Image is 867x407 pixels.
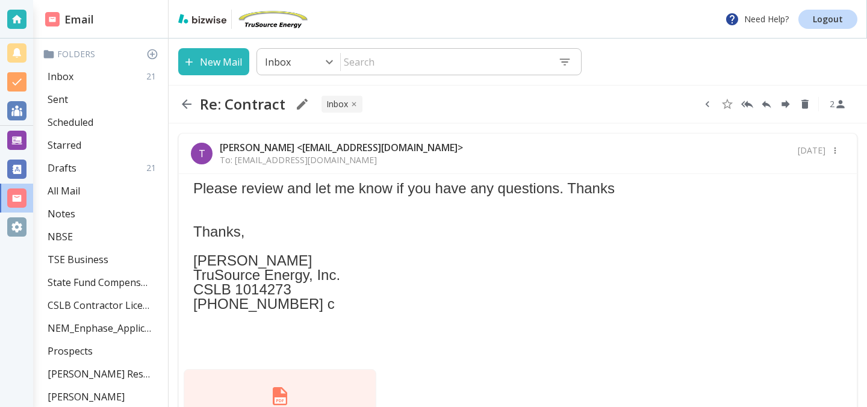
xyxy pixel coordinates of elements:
p: NEM_Enphase_Applications [48,322,151,335]
p: All Mail [48,184,80,197]
div: Notes [43,202,163,225]
p: Starred [48,138,81,152]
button: Delete [797,96,813,113]
div: Inbox21 [43,65,163,88]
p: [PERSON_NAME] <[EMAIL_ADDRESS][DOMAIN_NAME]> [220,141,463,154]
img: TruSource Energy, Inc. [237,10,309,29]
p: State Fund Compensation [48,276,151,289]
p: 21 [146,162,161,174]
img: DashboardSidebarEmail.svg [45,12,60,26]
p: INBOX [326,98,348,110]
div: Scheduled [43,111,163,134]
input: Search [341,51,548,73]
h2: Email [45,11,94,28]
p: NBSE [48,230,73,243]
p: Inbox [48,70,73,83]
p: Inbox [265,55,291,69]
p: Scheduled [48,116,93,129]
p: [PERSON_NAME] Residence [48,367,151,381]
div: Starred [43,134,163,157]
p: 2 [830,98,834,110]
p: Prospects [48,344,93,358]
p: Folders [43,48,163,60]
img: bizwise [178,14,226,23]
div: CSLB Contractor License [43,294,163,317]
p: T [199,147,205,160]
p: 21 [146,70,161,82]
div: Prospects [43,340,163,362]
div: TSE Business [43,248,163,271]
div: T[PERSON_NAME] <[EMAIL_ADDRESS][DOMAIN_NAME]>To: [EMAIL_ADDRESS][DOMAIN_NAME][DATE] [179,134,857,174]
button: Forward [777,96,794,113]
h2: Re: Contract [200,95,285,113]
button: Reply All [739,96,756,113]
p: CSLB Contractor License [48,299,151,312]
p: Sent [48,93,68,106]
p: Need Help? [725,12,789,26]
div: All Mail [43,179,163,202]
div: Sent [43,88,163,111]
div: [PERSON_NAME] Residence [43,362,163,385]
p: [DATE] [798,144,825,157]
div: NBSE [43,225,163,248]
a: Logout [798,10,857,29]
div: NEM_Enphase_Applications [43,317,163,340]
p: Drafts [48,161,76,175]
button: New Mail [178,48,249,75]
div: Drafts21 [43,157,163,179]
p: TSE Business [48,253,108,266]
button: Reply [758,96,775,113]
button: See Participants [824,90,853,119]
p: [PERSON_NAME] [48,390,125,403]
p: Logout [813,15,843,23]
div: State Fund Compensation [43,271,163,294]
p: To: [EMAIL_ADDRESS][DOMAIN_NAME] [220,154,463,166]
p: Notes [48,207,75,220]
